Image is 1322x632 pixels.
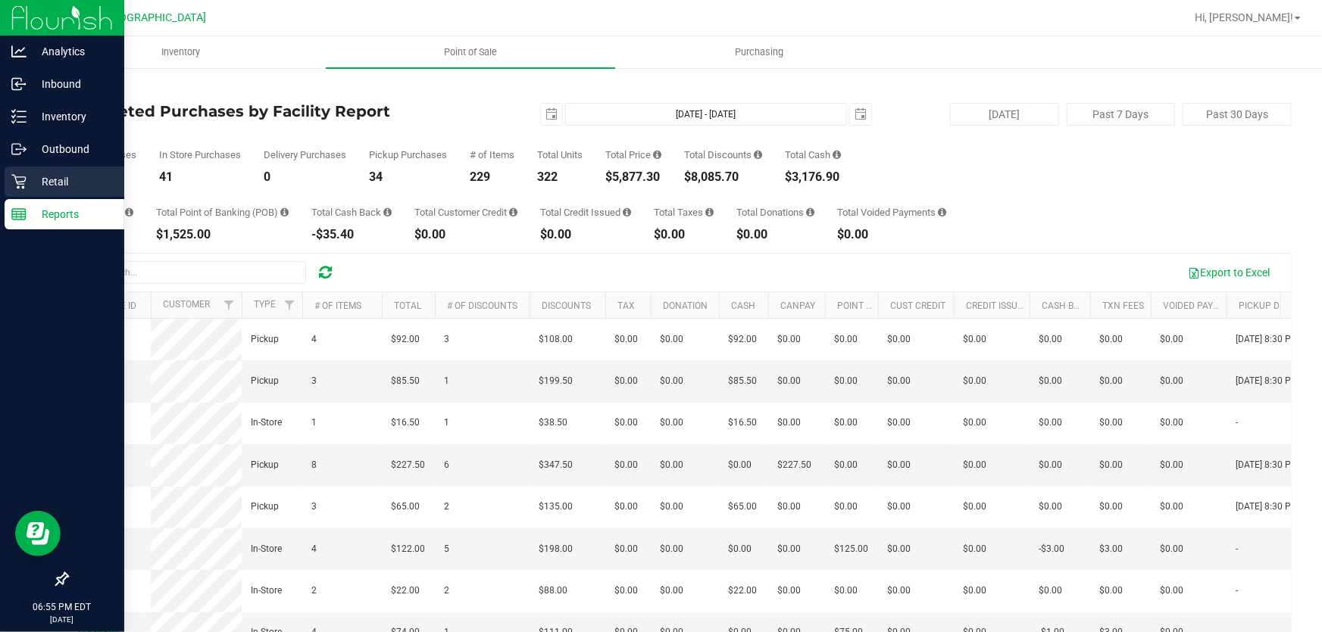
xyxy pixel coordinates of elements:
[837,229,946,241] div: $0.00
[728,416,757,430] span: $16.50
[27,107,117,126] p: Inventory
[834,416,858,430] span: $0.00
[963,584,986,598] span: $0.00
[444,458,449,472] span: 6
[444,500,449,514] span: 2
[777,500,801,514] span: $0.00
[311,542,317,556] span: 4
[1178,260,1280,285] button: Export to Excel
[217,292,242,318] a: Filter
[1236,416,1238,430] span: -
[36,36,326,68] a: Inventory
[963,374,986,388] span: $0.00
[311,458,317,472] span: 8
[470,171,514,183] div: 229
[660,416,683,430] span: $0.00
[684,171,762,183] div: $8,085.70
[614,416,638,430] span: $0.00
[834,374,858,388] span: $0.00
[1099,332,1123,347] span: $0.00
[1039,332,1062,347] span: $0.00
[1160,458,1183,472] span: $0.00
[1099,542,1123,556] span: $3.00
[834,500,858,514] span: $0.00
[1236,332,1317,347] span: [DATE] 8:30 PM EDT
[834,584,858,598] span: $0.00
[963,416,986,430] span: $0.00
[777,584,801,598] span: $0.00
[27,205,117,223] p: Reports
[423,45,517,59] span: Point of Sale
[887,416,911,430] span: $0.00
[780,300,815,311] a: CanPay
[537,150,583,160] div: Total Units
[887,542,911,556] span: $0.00
[27,42,117,61] p: Analytics
[614,458,638,472] span: $0.00
[1163,300,1238,311] a: Voided Payment
[509,207,517,217] i: Sum of the successful, non-voided payments using account credit for all purchases in the date range.
[1042,300,1092,311] a: Cash Back
[834,542,868,556] span: $125.00
[369,171,447,183] div: 34
[785,171,841,183] div: $3,176.90
[11,174,27,189] inline-svg: Retail
[1160,332,1183,347] span: $0.00
[728,584,757,598] span: $22.00
[963,500,986,514] span: $0.00
[1236,542,1238,556] span: -
[890,300,945,311] a: Cust Credit
[79,261,306,284] input: Search...
[887,500,911,514] span: $0.00
[159,150,241,160] div: In Store Purchases
[837,300,945,311] a: Point of Banking (POB)
[391,332,420,347] span: $92.00
[280,207,289,217] i: Sum of the successful, non-voided point-of-banking payment transactions, both via payment termina...
[383,207,392,217] i: Sum of the cash-back amounts from rounded-up electronic payments for all purchases in the date ra...
[887,458,911,472] span: $0.00
[614,332,638,347] span: $0.00
[950,103,1059,126] button: [DATE]
[605,150,661,160] div: Total Price
[444,374,449,388] span: 1
[11,109,27,124] inline-svg: Inventory
[1183,103,1292,126] button: Past 30 Days
[777,374,801,388] span: $0.00
[539,500,573,514] span: $135.00
[163,299,210,310] a: Customer
[850,104,871,125] span: select
[1099,584,1123,598] span: $0.00
[754,150,762,160] i: Sum of the discount values applied to the all purchases in the date range.
[540,207,631,217] div: Total Credit Issued
[1039,374,1062,388] span: $0.00
[736,229,814,241] div: $0.00
[7,600,117,614] p: 06:55 PM EDT
[539,416,567,430] span: $38.50
[264,150,346,160] div: Delivery Purchases
[614,584,638,598] span: $0.00
[391,458,425,472] span: $227.50
[414,229,517,241] div: $0.00
[251,542,282,556] span: In-Store
[27,173,117,191] p: Retail
[728,332,757,347] span: $92.00
[1067,103,1176,126] button: Past 7 Days
[1236,458,1317,472] span: [DATE] 8:30 PM EDT
[539,374,573,388] span: $199.50
[728,458,752,472] span: $0.00
[660,332,683,347] span: $0.00
[27,75,117,93] p: Inbound
[1236,584,1238,598] span: -
[614,500,638,514] span: $0.00
[394,300,421,311] a: Total
[251,374,279,388] span: Pickup
[1039,416,1062,430] span: $0.00
[663,300,708,311] a: Donation
[251,458,279,472] span: Pickup
[539,332,573,347] span: $108.00
[728,500,757,514] span: $65.00
[1236,374,1317,388] span: [DATE] 8:30 PM EDT
[539,542,573,556] span: $198.00
[311,584,317,598] span: 2
[369,150,447,160] div: Pickup Purchases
